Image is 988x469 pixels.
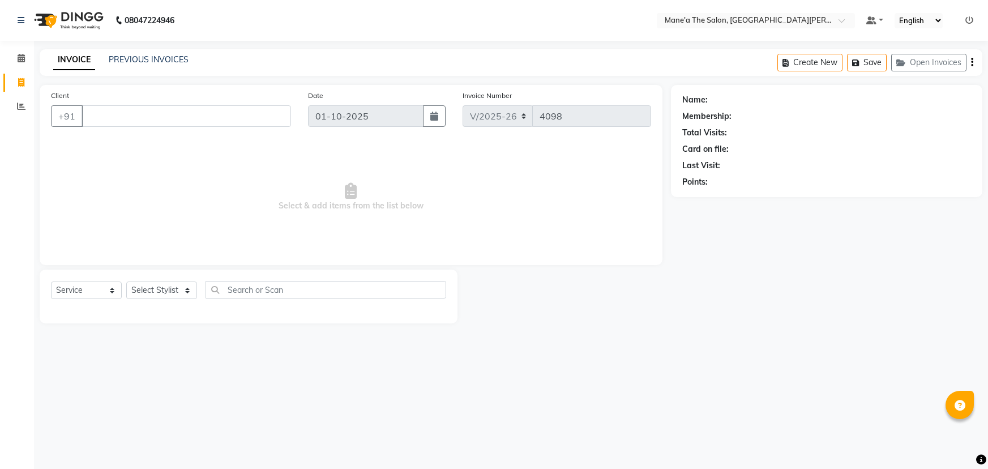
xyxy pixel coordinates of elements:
[940,424,977,458] iframe: chat widget
[206,281,446,299] input: Search or Scan
[891,54,966,71] button: Open Invoices
[109,54,189,65] a: PREVIOUS INVOICES
[125,5,174,36] b: 08047224946
[51,105,83,127] button: +91
[51,91,69,101] label: Client
[682,160,720,172] div: Last Visit:
[53,50,95,70] a: INVOICE
[308,91,323,101] label: Date
[682,143,729,155] div: Card on file:
[82,105,291,127] input: Search by Name/Mobile/Email/Code
[682,176,708,188] div: Points:
[682,110,732,122] div: Membership:
[777,54,842,71] button: Create New
[463,91,512,101] label: Invoice Number
[682,94,708,106] div: Name:
[29,5,106,36] img: logo
[682,127,727,139] div: Total Visits:
[51,140,651,254] span: Select & add items from the list below
[847,54,887,71] button: Save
